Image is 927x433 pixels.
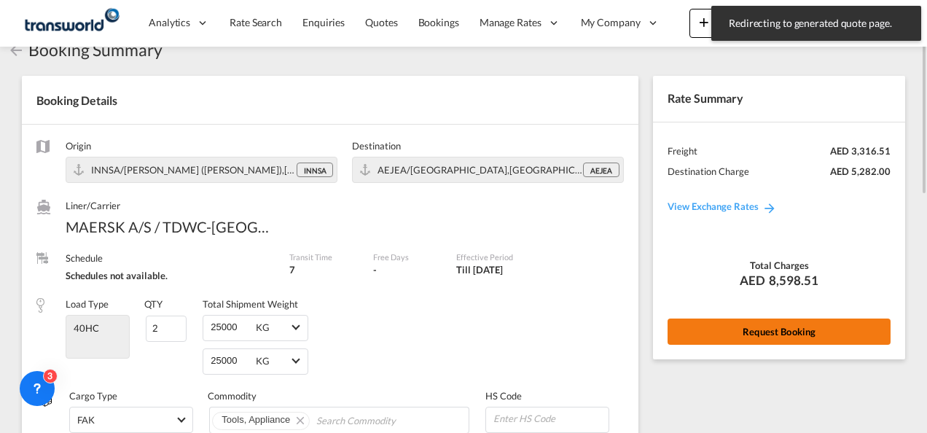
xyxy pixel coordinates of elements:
[287,413,309,427] button: Remove Tools, Appliance
[373,251,442,262] label: Free Days
[7,42,25,59] md-icon: icon-arrow-left
[256,321,270,333] div: KG
[373,263,377,276] div: -
[209,407,469,433] md-chips-wrap: Chips container. Use arrow keys to select chips.
[22,7,120,39] img: f753ae806dec11f0841701cdfdf085c0.png
[581,15,641,30] span: My Company
[66,139,337,152] label: Origin
[769,272,818,289] span: 8,598.51
[695,13,713,31] md-icon: icon-plus 400-fg
[480,15,541,30] span: Manage Rates
[653,76,905,121] div: Rate Summary
[66,216,275,237] span: MAERSK A/S / TDWC-[GEOGRAPHIC_DATA]
[208,389,471,402] label: Commodity
[668,272,891,289] div: AED
[203,297,298,311] div: Total Shipment Weight
[492,407,609,429] input: Enter HS Code
[91,164,381,176] span: INNSA/Jawaharlal Nehru (Nhava Sheva),Asia Pacific
[297,163,333,177] div: INNSA
[289,251,359,262] label: Transit Time
[316,409,450,432] input: Search Commodity
[456,251,553,262] label: Effective Period
[66,269,275,282] div: Schedules not available.
[222,414,290,425] span: Tools, Appliance
[456,263,503,276] div: Till 08 Oct 2025
[724,16,908,31] span: Redirecting to generated quote page.
[36,93,117,107] span: Booking Details
[77,414,95,426] div: FAK
[695,16,750,28] span: New
[7,38,28,61] div: icon-arrow-left
[68,317,128,339] input: Load Type
[230,16,282,28] span: Rate Search
[302,16,345,28] span: Enquiries
[149,15,190,30] span: Analytics
[144,297,163,311] div: QTY
[66,199,275,212] label: Liner/Carrier
[485,389,609,402] label: HS Code
[222,413,293,427] div: Tools, Appliance. Press delete to remove this chip.
[668,144,697,157] div: Freight
[209,316,251,338] input: Weight
[653,186,791,227] a: View Exchange Rates
[830,165,891,178] div: AED 5,282.00
[762,200,777,215] md-icon: icon-arrow-right
[378,164,606,176] span: AEJEA/Jebel Ali,Middle East
[69,407,193,433] md-select: Select Cargo type: FAK
[28,38,163,61] div: Booking Summary
[289,263,359,276] div: 7
[830,144,891,157] div: AED 3,316.51
[66,251,275,265] label: Schedule
[689,9,756,38] button: icon-plus 400-fgNewicon-chevron-down
[146,316,187,342] input: Qty
[209,349,251,371] input: Weight
[365,16,397,28] span: Quotes
[668,165,749,178] div: Destination Charge
[256,355,270,367] div: KG
[352,139,624,152] label: Destination
[583,163,619,177] div: AEJEA
[66,297,109,311] div: Load Type
[69,389,193,402] label: Cargo Type
[66,216,275,237] div: MAERSK A/S / TDWC-DUBAI
[418,16,459,28] span: Bookings
[36,200,51,214] md-icon: /assets/icons/custom/liner-aaa8ad.svg
[668,319,891,345] button: Request Booking
[668,259,891,272] div: Total Charges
